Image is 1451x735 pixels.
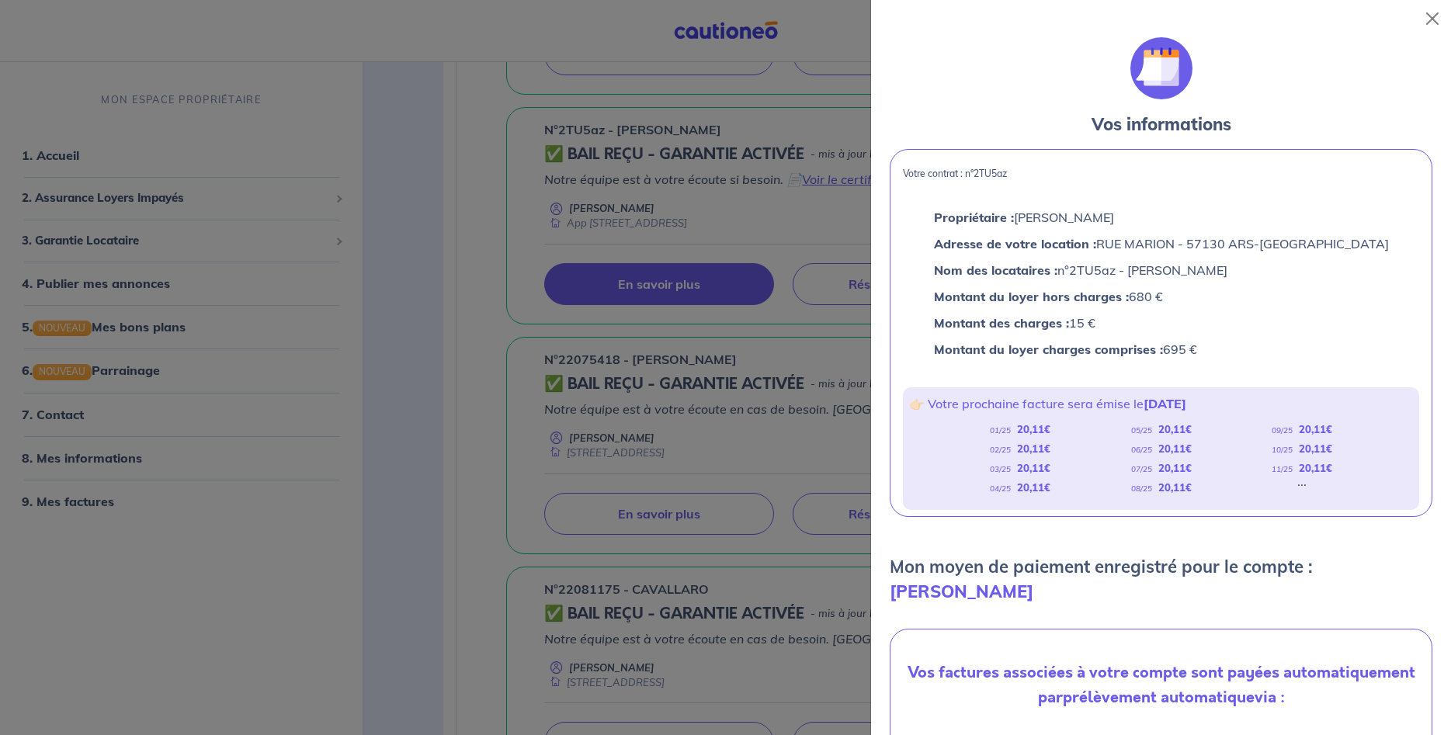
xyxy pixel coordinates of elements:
[1299,442,1332,455] strong: 20,11 €
[934,289,1129,304] strong: Montant du loyer hors charges :
[1017,462,1050,474] strong: 20,11 €
[934,207,1389,227] p: [PERSON_NAME]
[903,660,1419,710] p: Vos factures associées à votre compte sont payées automatiquement par via :
[934,260,1389,280] p: n°2TU5az - [PERSON_NAME]
[1131,445,1152,455] em: 06/25
[934,234,1389,254] p: RUE MARION - 57130 ARS-[GEOGRAPHIC_DATA]
[890,581,1033,602] strong: [PERSON_NAME]
[1158,442,1192,455] strong: 20,11 €
[1017,481,1050,494] strong: 20,11 €
[934,210,1014,225] strong: Propriétaire :
[1017,423,1050,435] strong: 20,11 €
[903,168,1419,179] p: Votre contrat : n°2TU5az
[990,445,1011,455] em: 02/25
[1158,481,1192,494] strong: 20,11 €
[1158,423,1192,435] strong: 20,11 €
[1299,462,1332,474] strong: 20,11 €
[934,262,1057,278] strong: Nom des locataires :
[934,313,1389,333] p: 15 €
[934,286,1389,307] p: 680 €
[1131,425,1152,435] em: 05/25
[1299,423,1332,435] strong: 20,11 €
[1158,462,1192,474] strong: 20,11 €
[990,464,1011,474] em: 03/25
[1272,445,1293,455] em: 10/25
[990,425,1011,435] em: 01/25
[934,315,1069,331] strong: Montant des charges :
[1272,464,1293,474] em: 11/25
[1297,478,1307,498] div: ...
[1017,442,1050,455] strong: 20,11 €
[934,236,1096,251] strong: Adresse de votre location :
[890,554,1432,604] p: Mon moyen de paiement enregistré pour le compte :
[1420,6,1445,31] button: Close
[1131,484,1152,494] em: 08/25
[1144,396,1186,411] strong: [DATE]
[934,341,1163,357] strong: Montant du loyer charges comprises :
[1272,425,1293,435] em: 09/25
[990,484,1011,494] em: 04/25
[1131,464,1152,474] em: 07/25
[1092,113,1231,135] strong: Vos informations
[1063,686,1255,709] strong: prélèvement automatique
[1130,37,1192,99] img: illu_calendar.svg
[934,339,1389,359] p: 695 €
[909,394,1413,414] p: 👉🏻 Votre prochaine facture sera émise le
